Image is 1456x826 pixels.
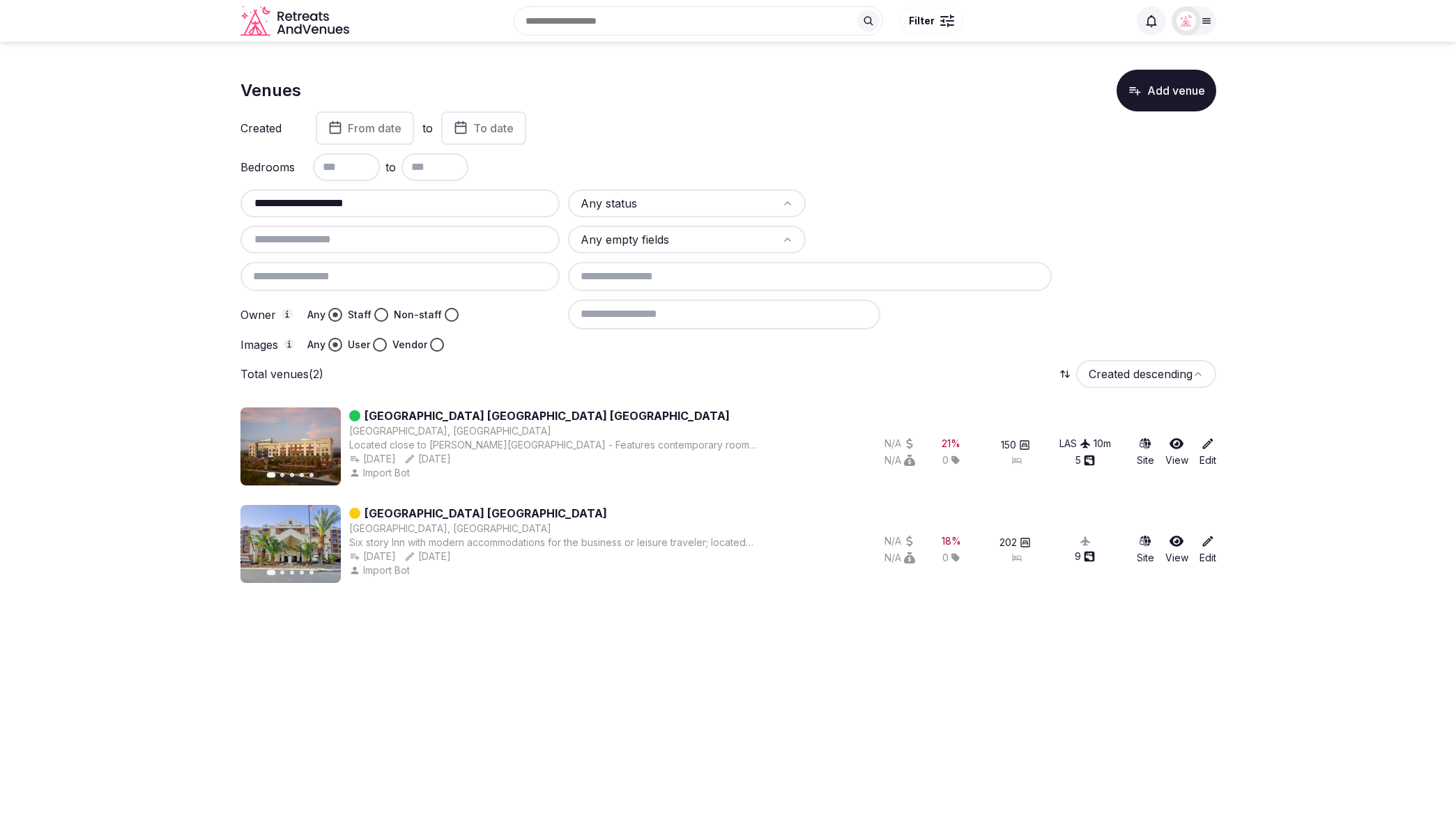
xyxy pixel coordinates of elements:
[1117,70,1216,111] button: Add venue
[473,121,514,135] span: To date
[240,162,296,173] label: Bedrooms
[349,522,551,536] button: [GEOGRAPHIC_DATA], [GEOGRAPHIC_DATA]
[349,563,413,577] button: Import Bot
[349,466,413,480] button: Import Bot
[348,338,370,352] label: User
[942,551,949,565] span: 0
[240,407,341,485] img: Featured image for Hyatt Place Las Vegas Silverton Village
[240,309,296,321] label: Owner
[942,437,960,451] div: 21 %
[349,438,757,452] div: Located close to [PERSON_NAME][GEOGRAPHIC_DATA] - Features contemporary rooms - [PERSON_NAME][GEO...
[300,570,304,575] button: Go to slide 4
[884,437,915,451] button: N/A
[348,121,401,135] span: From date
[348,308,371,322] label: Staff
[1075,550,1095,563] button: 9
[884,551,915,565] button: N/A
[266,570,275,575] button: Go to slide 1
[1137,534,1154,565] a: Site
[1001,438,1016,452] span: 150
[884,534,915,548] button: N/A
[240,6,352,37] a: Visit the homepage
[280,473,284,477] button: Go to slide 2
[1200,437,1216,467] a: Edit
[404,550,451,563] button: [DATE]
[942,534,961,548] button: 18%
[290,570,294,575] button: Go to slide 3
[422,120,433,136] label: to
[1059,437,1091,451] button: LAS
[1001,438,1030,452] button: 150
[316,111,414,145] button: From date
[280,570,284,575] button: Go to slide 2
[365,505,607,522] a: [GEOGRAPHIC_DATA] [GEOGRAPHIC_DATA]
[240,505,341,583] img: Featured image for Hyatt Place Las Vegas
[240,123,296,134] label: Created
[394,308,442,322] label: Non-staff
[1137,437,1154,467] a: Site
[365,407,730,424] a: [GEOGRAPHIC_DATA] [GEOGRAPHIC_DATA] [GEOGRAPHIC_DATA]
[884,453,915,467] button: N/A
[900,8,963,34] button: Filter
[1094,437,1111,451] div: 10 m
[385,159,396,176] span: to
[309,473,314,477] button: Go to slide 5
[307,338,325,352] label: Any
[1075,453,1095,467] button: 5
[1177,11,1196,31] img: miaceralde
[307,308,325,322] label: Any
[942,437,960,451] button: 21%
[404,452,451,466] button: [DATE]
[309,570,314,575] button: Go to slide 5
[300,473,304,477] button: Go to slide 4
[240,366,323,382] p: Total venues (2)
[240,79,301,102] h1: Venues
[349,452,396,466] button: [DATE]
[1165,437,1188,467] a: View
[999,536,1017,550] span: 202
[999,536,1031,550] button: 202
[909,14,935,28] span: Filter
[1200,534,1216,565] a: Edit
[441,111,526,145] button: To date
[349,424,551,438] button: [GEOGRAPHIC_DATA], [GEOGRAPHIC_DATA]
[240,6,352,37] svg: Retreats and Venues company logo
[290,473,294,477] button: Go to slide 3
[266,472,275,478] button: Go to slide 1
[942,534,961,548] div: 18 %
[240,338,296,351] label: Images
[942,453,949,467] span: 0
[1094,437,1111,451] button: 10m
[1165,534,1188,565] a: View
[349,550,396,563] button: [DATE]
[282,309,293,320] button: Owner
[284,338,295,350] button: Images
[392,338,427,352] label: Vendor
[349,536,757,550] div: Six story Inn with modern accommodations for the business or leisure traveler; located half mile ...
